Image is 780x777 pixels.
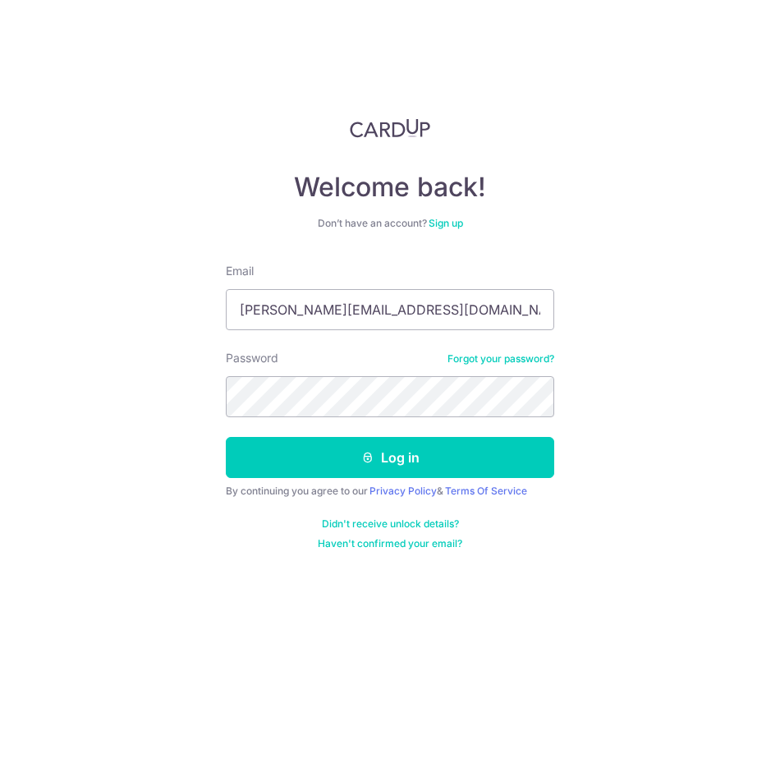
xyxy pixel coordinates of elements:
[226,437,554,478] button: Log in
[322,517,459,531] a: Didn't receive unlock details?
[226,485,554,498] div: By continuing you agree to our &
[226,171,554,204] h4: Welcome back!
[350,118,430,138] img: CardUp Logo
[226,350,278,366] label: Password
[226,289,554,330] input: Enter your Email
[429,217,463,229] a: Sign up
[226,263,254,279] label: Email
[226,217,554,230] div: Don’t have an account?
[445,485,527,497] a: Terms Of Service
[447,352,554,366] a: Forgot your password?
[369,485,437,497] a: Privacy Policy
[318,537,462,550] a: Haven't confirmed your email?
